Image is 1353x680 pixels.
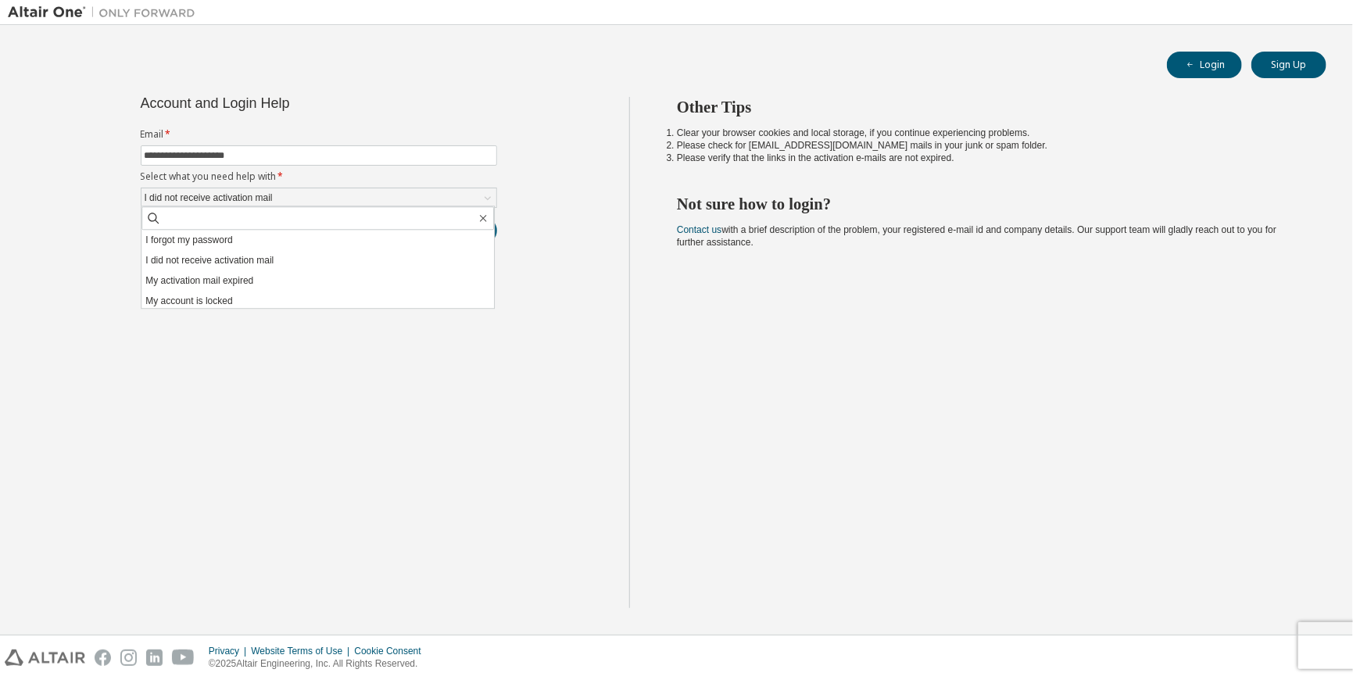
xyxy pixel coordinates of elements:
img: altair_logo.svg [5,650,85,666]
div: Cookie Consent [354,645,430,657]
p: © 2025 Altair Engineering, Inc. All Rights Reserved. [209,657,431,671]
h2: Other Tips [677,97,1298,117]
img: Altair One [8,5,203,20]
img: facebook.svg [95,650,111,666]
li: Please check for [EMAIL_ADDRESS][DOMAIN_NAME] mails in your junk or spam folder. [677,139,1298,152]
button: Login [1167,52,1242,78]
li: Please verify that the links in the activation e-mails are not expired. [677,152,1298,164]
img: linkedin.svg [146,650,163,666]
div: I did not receive activation mail [141,188,496,207]
label: Email [141,128,497,141]
img: instagram.svg [120,650,137,666]
label: Select what you need help with [141,170,497,183]
button: Sign Up [1251,52,1326,78]
div: I did not receive activation mail [142,189,275,206]
div: Account and Login Help [141,97,426,109]
li: I forgot my password [141,230,494,250]
span: with a brief description of the problem, your registered e-mail id and company details. Our suppo... [677,224,1276,248]
li: Clear your browser cookies and local storage, if you continue experiencing problems. [677,127,1298,139]
div: Website Terms of Use [251,645,354,657]
div: Privacy [209,645,251,657]
h2: Not sure how to login? [677,194,1298,214]
img: youtube.svg [172,650,195,666]
a: Contact us [677,224,721,235]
